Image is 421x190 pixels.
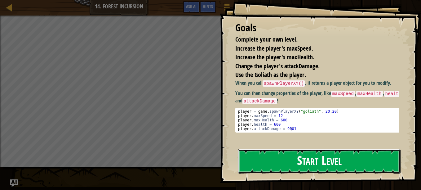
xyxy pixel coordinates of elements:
[203,3,213,9] span: Hints
[238,149,401,174] button: Start Level
[235,53,314,61] span: Increase the player's maxHealth.
[384,91,403,97] code: health
[228,53,398,62] li: Increase the player's maxHealth.
[228,62,398,71] li: Change the player's attackDamage.
[331,91,355,97] code: maxSpeed
[219,1,235,16] button: Show game menu
[228,35,398,44] li: Complete your own level.
[235,62,320,70] span: Change the player's attackDamage.
[235,70,306,79] span: Use the Goliath as the player.
[228,70,398,79] li: Use the Goliath as the player.
[356,91,383,97] code: maxHealth
[263,80,305,87] code: spawnPlayerXY()
[242,98,277,104] code: attackDamage
[235,90,404,104] p: You can then change properties of the player, like , , , and !
[235,44,313,52] span: Increase the player's maxSpeed.
[235,21,399,35] div: Goals
[235,79,404,87] p: When you call , it returns a player object for you to modify.
[186,3,197,9] span: Ask AI
[183,1,200,13] button: Ask AI
[235,35,298,43] span: Complete your own level.
[228,44,398,53] li: Increase the player's maxSpeed.
[10,179,18,187] button: Ask AI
